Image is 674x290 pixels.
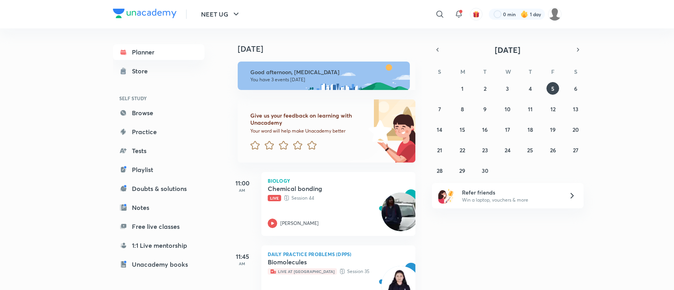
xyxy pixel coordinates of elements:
[238,62,410,90] img: afternoon
[268,185,366,193] h5: Chemical bonding
[113,92,205,105] h6: SELF STUDY
[484,85,486,92] abbr: September 2, 2025
[113,105,205,121] a: Browse
[113,124,205,140] a: Practice
[470,8,483,21] button: avatar
[462,196,559,204] p: Win a laptop, vouchers & more
[268,194,392,202] p: Session 44
[459,167,465,174] abbr: September 29, 2025
[113,238,205,253] a: 1:1 Live mentorship
[196,6,246,22] button: NEET UG
[433,164,446,177] button: September 28, 2025
[456,123,469,136] button: September 15, 2025
[438,188,454,204] img: referral
[546,123,559,136] button: September 19, 2025
[546,144,559,156] button: September 26, 2025
[574,85,577,92] abbr: September 6, 2025
[479,103,491,115] button: September 9, 2025
[437,146,442,154] abbr: September 21, 2025
[268,258,366,266] h5: Biomolecules
[482,167,488,174] abbr: September 30, 2025
[573,105,578,113] abbr: September 13, 2025
[113,181,205,196] a: Doubts & solutions
[569,82,582,95] button: September 6, 2025
[268,195,281,201] span: Live
[551,85,554,92] abbr: September 5, 2025
[113,200,205,215] a: Notes
[460,126,465,133] abbr: September 15, 2025
[113,9,176,20] a: Company Logo
[483,68,486,75] abbr: Tuesday
[113,63,205,79] a: Store
[113,219,205,234] a: Free live classes
[113,143,205,159] a: Tests
[462,188,559,196] h6: Refer friends
[268,268,337,275] span: Live at [GEOGRAPHIC_DATA]
[443,44,573,55] button: [DATE]
[438,68,441,75] abbr: Sunday
[524,123,537,136] button: September 18, 2025
[460,68,465,75] abbr: Monday
[520,10,528,18] img: streak
[506,85,509,92] abbr: September 3, 2025
[433,103,446,115] button: September 7, 2025
[473,11,480,18] img: avatar
[456,164,469,177] button: September 29, 2025
[433,123,446,136] button: September 14, 2025
[479,123,491,136] button: September 16, 2025
[483,105,486,113] abbr: September 9, 2025
[479,82,491,95] button: September 2, 2025
[132,66,152,76] div: Store
[569,103,582,115] button: September 13, 2025
[573,146,578,154] abbr: September 27, 2025
[482,146,488,154] abbr: September 23, 2025
[528,105,533,113] abbr: September 11, 2025
[268,268,392,275] p: Session 35
[437,126,442,133] abbr: September 14, 2025
[479,144,491,156] button: September 23, 2025
[250,128,366,134] p: Your word will help make Unacademy better
[238,44,423,54] h4: [DATE]
[574,68,577,75] abbr: Saturday
[342,99,415,163] img: feedback_image
[501,123,514,136] button: September 17, 2025
[456,82,469,95] button: September 1, 2025
[524,103,537,115] button: September 11, 2025
[573,126,579,133] abbr: September 20, 2025
[550,146,556,154] abbr: September 26, 2025
[479,164,491,177] button: September 30, 2025
[437,167,443,174] abbr: September 28, 2025
[456,144,469,156] button: September 22, 2025
[551,68,554,75] abbr: Friday
[529,85,532,92] abbr: September 4, 2025
[527,146,533,154] abbr: September 25, 2025
[227,178,258,188] h5: 11:00
[227,188,258,193] p: AM
[569,123,582,136] button: September 20, 2025
[461,105,464,113] abbr: September 8, 2025
[546,82,559,95] button: September 5, 2025
[250,69,403,76] h6: Good afternoon, [MEDICAL_DATA]
[501,82,514,95] button: September 3, 2025
[501,144,514,156] button: September 24, 2025
[529,68,532,75] abbr: Thursday
[505,146,511,154] abbr: September 24, 2025
[550,105,556,113] abbr: September 12, 2025
[548,7,561,21] img: nikita patil
[524,82,537,95] button: September 4, 2025
[482,126,488,133] abbr: September 16, 2025
[524,144,537,156] button: September 25, 2025
[461,85,464,92] abbr: September 1, 2025
[113,9,176,18] img: Company Logo
[280,220,319,227] p: [PERSON_NAME]
[505,126,510,133] abbr: September 17, 2025
[433,144,446,156] button: September 21, 2025
[501,103,514,115] button: September 10, 2025
[268,252,409,256] p: Daily Practice Problems (DPPs)
[505,68,511,75] abbr: Wednesday
[550,126,556,133] abbr: September 19, 2025
[113,44,205,60] a: Planner
[495,45,520,55] span: [DATE]
[113,162,205,178] a: Playlist
[268,178,409,183] p: Biology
